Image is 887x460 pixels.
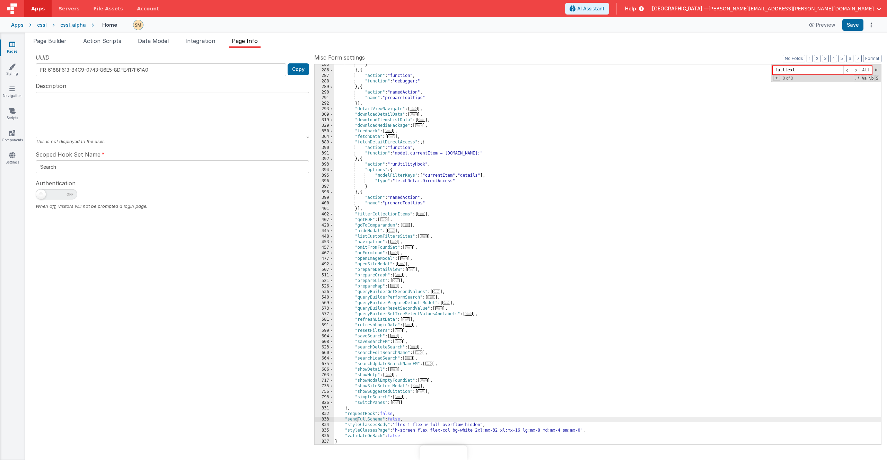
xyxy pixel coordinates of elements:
input: Search for [773,66,843,74]
div: 526 [315,284,334,289]
div: 717 [315,378,334,383]
span: ... [395,395,403,399]
div: 835 [315,428,334,433]
span: ... [395,328,403,332]
div: 832 [315,411,334,417]
span: ... [428,295,435,299]
div: 407 [315,217,334,223]
span: RegExp Search [854,75,860,81]
div: Apps [11,21,24,28]
div: 393 [315,162,334,167]
div: 703 [315,372,334,378]
span: Data Model [138,37,169,44]
div: 391 [315,151,334,156]
div: 457 [315,245,334,250]
span: Alt-Enter [860,66,872,74]
div: 521 [315,278,334,284]
div: 394 [315,167,334,173]
span: Page Builder [33,37,67,44]
span: UUID [36,53,50,62]
span: ... [385,373,393,377]
div: 396 [315,178,334,184]
span: Servers [59,5,79,12]
div: 831 [315,406,334,411]
div: 286 [315,68,334,73]
span: ... [390,251,398,255]
div: 293 [315,106,334,112]
div: 392 [315,156,334,162]
span: ... [415,123,423,127]
div: When off, visitors will not be prompted a login page. [36,203,309,210]
div: 569 [315,300,334,306]
span: ... [442,301,450,304]
span: ... [410,345,418,349]
div: 837 [315,439,334,444]
span: Search In Selection [875,75,879,81]
span: ... [403,317,410,321]
span: ... [403,223,410,227]
div: 608 [315,339,334,345]
span: ... [425,362,433,365]
span: File Assets [94,5,123,12]
span: Apps [31,5,45,12]
button: AI Assistant [565,3,609,15]
iframe: Marker.io feedback button [420,445,467,460]
span: ... [420,234,428,238]
div: 664 [315,356,334,361]
span: ... [415,351,423,354]
div: 401 [315,206,334,212]
span: ... [410,107,418,110]
span: ... [390,284,398,288]
div: 402 [315,212,334,217]
span: CaseSensitive Search [861,75,867,81]
span: 0 of 0 [780,76,796,81]
span: ... [407,267,415,271]
div: 793 [315,395,334,400]
div: 397 [315,184,334,189]
div: 686 [315,367,334,372]
button: Preview [805,19,840,30]
div: 477 [315,256,334,262]
button: Copy [288,63,309,75]
div: 309 [315,112,334,117]
div: 604 [315,334,334,339]
div: 623 [315,345,334,350]
div: 540 [315,295,334,300]
div: 511 [315,273,334,278]
div: 507 [315,267,334,273]
span: ... [387,134,395,138]
div: cssl [37,21,47,28]
div: 288 [315,79,334,84]
div: 836 [315,433,334,439]
span: Integration [185,37,215,44]
div: 329 [315,123,334,129]
span: ... [413,384,420,388]
div: 573 [315,306,334,311]
div: 319 [315,117,334,123]
div: 428 [315,223,334,228]
div: 581 [315,317,334,322]
span: ... [393,278,400,282]
span: ... [418,212,425,216]
span: Description [36,82,66,90]
img: e9616e60dfe10b317d64a5e98ec8e357 [133,20,143,30]
button: Format [863,55,881,62]
div: This is not displayed to the user. [36,138,309,145]
span: ... [395,273,403,277]
button: 7 [855,55,862,62]
span: ... [385,129,393,133]
div: 660 [315,350,334,356]
span: Whole Word Search [868,75,874,81]
span: Toggel Replace mode [773,75,780,81]
span: ... [390,367,398,371]
span: Action Scripts [83,37,121,44]
span: ... [420,378,428,382]
div: 364 [315,134,334,140]
span: ... [397,262,405,266]
div: 756 [315,389,334,395]
span: Scoped Hook Set Name [36,150,100,159]
span: Misc Form settings [314,53,365,62]
div: 445 [315,228,334,234]
div: cssl_alpha [60,21,86,28]
div: 285 [315,62,334,68]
